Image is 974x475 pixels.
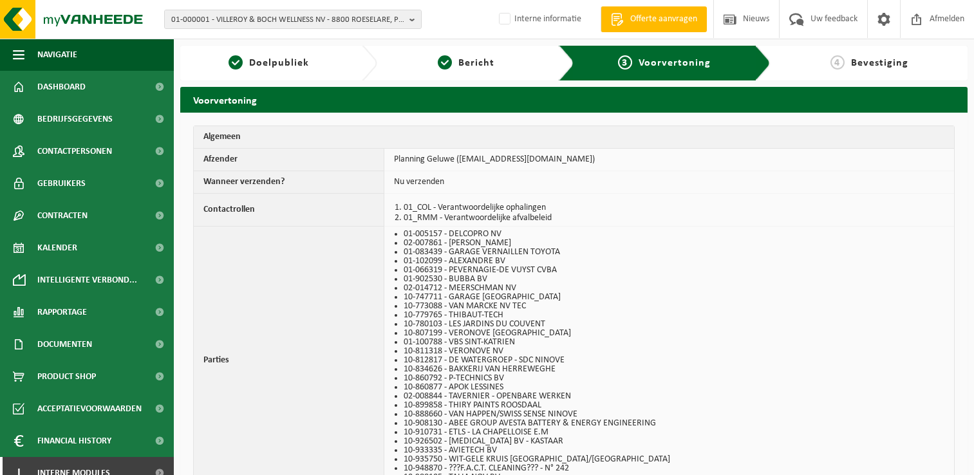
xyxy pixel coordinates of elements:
[404,239,938,248] li: 02-007861 - [PERSON_NAME]
[404,392,938,401] li: 02-008844 - TAVERNIER - OPENBARE WERKEN
[404,275,938,284] li: 01-902530 - BUBBA BV
[404,455,938,464] li: 10-935750 - WIT-GELE KRUIS [GEOGRAPHIC_DATA]/[GEOGRAPHIC_DATA]
[404,338,938,347] li: 01-100788 - VBS SINT-KATRIEN
[384,149,954,171] td: Planning Geluwe ([EMAIL_ADDRESS][DOMAIN_NAME])
[404,214,938,223] li: 01_RMM - Verantwoordelijke afvalbeleid
[404,203,938,212] li: 01_COL - Verantwoordelijke ophalingen
[404,437,938,446] li: 10-926502 - [MEDICAL_DATA] BV - KASTAAR
[229,55,243,70] span: 1
[601,6,707,32] a: Offerte aanvragen
[404,428,938,437] li: 10-910731 - ETLS - LA CHAPELLOISE E.M
[37,167,86,200] span: Gebruikers
[404,248,938,257] li: 01-083439 - GARAGE VERNAILLEN TOYOTA
[404,302,938,311] li: 10-773088 - VAN MARCKE NV TEC
[384,171,954,194] td: Nu verzenden
[404,401,938,410] li: 10-899858 - THIRY PAINTS ROOSDAAL
[37,328,92,360] span: Documenten
[404,284,938,293] li: 02-014712 - MEERSCHMAN NV
[180,87,968,112] h2: Voorvertoning
[404,383,938,392] li: 10-860877 - APOK LESSINES
[37,264,137,296] span: Intelligente verbond...
[194,171,384,194] th: Wanneer verzenden?
[496,10,581,29] label: Interne informatie
[404,257,938,266] li: 01-102099 - ALEXANDRE BV
[404,410,938,419] li: 10-888660 - VAN HAPPEN/SWISS SENSE NINOVE
[37,71,86,103] span: Dashboard
[37,200,88,232] span: Contracten
[37,103,113,135] span: Bedrijfsgegevens
[37,425,111,457] span: Financial History
[171,10,404,30] span: 01-000001 - VILLEROY & BOCH WELLNESS NV - 8800 ROESELARE, POPULIERSTRAAT 1
[37,296,87,328] span: Rapportage
[194,126,954,149] th: Algemeen
[404,320,938,329] li: 10-780103 - LES JARDINS DU COUVENT
[404,230,938,239] li: 01-005157 - DELCOPRO NV
[627,13,700,26] span: Offerte aanvragen
[404,446,938,455] li: 10-933335 - AVIETECH BV
[851,58,908,68] span: Bevestiging
[404,329,938,338] li: 10-807199 - VERONOVE [GEOGRAPHIC_DATA]
[404,365,938,374] li: 10-834626 - BAKKERIJ VAN HERREWEGHE
[404,266,938,275] li: 01-066319 - PEVERNAGIE-DE VUYST CVBA
[830,55,845,70] span: 4
[37,393,142,425] span: Acceptatievoorwaarden
[37,360,96,393] span: Product Shop
[618,55,632,70] span: 3
[194,194,384,227] th: Contactrollen
[37,39,77,71] span: Navigatie
[194,149,384,171] th: Afzender
[404,311,938,320] li: 10-779765 - THIBAUT-TECH
[404,293,938,302] li: 10-747711 - GARAGE [GEOGRAPHIC_DATA]
[404,356,938,365] li: 10-812817 - DE WATERGROEP - SDC NINOVE
[458,58,494,68] span: Bericht
[404,464,938,473] li: 10-948870 - ???F.A.C.T. CLEANING??? - N° 242
[438,55,452,70] span: 2
[164,10,422,29] button: 01-000001 - VILLEROY & BOCH WELLNESS NV - 8800 ROESELARE, POPULIERSTRAAT 1
[37,135,112,167] span: Contactpersonen
[404,419,938,428] li: 10-908130 - ABEE GROUP AVESTA BATTERY & ENERGY ENGINEERING
[249,58,309,68] span: Doelpubliek
[404,374,938,383] li: 10-860792 - P-TECHNICS BV
[37,232,77,264] span: Kalender
[404,347,938,356] li: 10-811318 - VERONOVE NV
[639,58,711,68] span: Voorvertoning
